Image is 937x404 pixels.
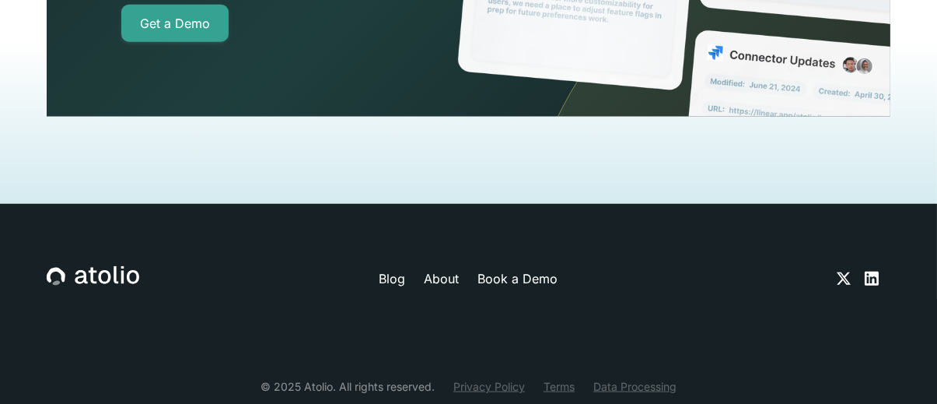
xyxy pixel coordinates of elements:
a: Get a Demo [121,5,229,42]
a: Data Processing [593,378,677,395]
a: Privacy Policy [453,378,525,395]
a: About [425,269,460,288]
a: Terms [544,378,575,395]
iframe: Chat Widget [859,329,937,404]
a: Blog [379,269,406,288]
a: Book a Demo [478,269,558,288]
div: © 2025 Atolio. All rights reserved. [260,378,435,395]
div: 聊天小工具 [859,329,937,404]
